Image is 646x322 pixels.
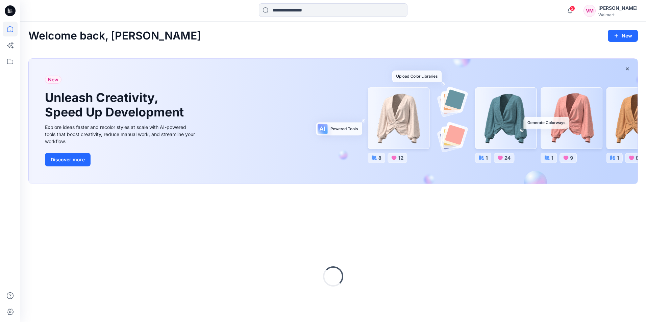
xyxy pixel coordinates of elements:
[45,153,91,166] button: Discover more
[570,6,575,11] span: 3
[28,30,201,42] h2: Welcome back, [PERSON_NAME]
[583,5,596,17] div: VM
[608,30,638,42] button: New
[45,124,197,145] div: Explore ideas faster and recolor styles at scale with AI-powered tools that boost creativity, red...
[45,90,187,119] h1: Unleash Creativity, Speed Up Development
[48,76,58,84] span: New
[598,4,638,12] div: [PERSON_NAME]
[45,153,197,166] a: Discover more
[598,12,638,17] div: Walmart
